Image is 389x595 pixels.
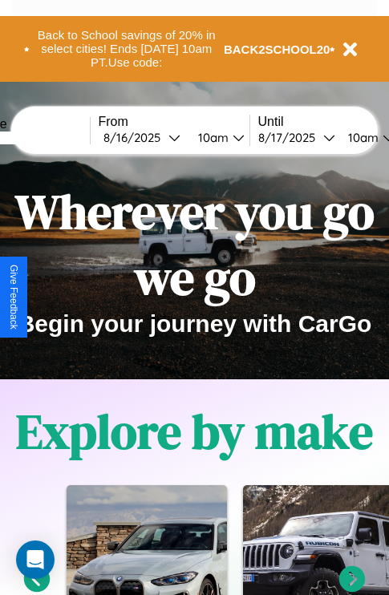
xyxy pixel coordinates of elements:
[258,130,323,145] div: 8 / 17 / 2025
[30,24,224,74] button: Back to School savings of 20% in select cities! Ends [DATE] 10am PT.Use code:
[16,399,373,464] h1: Explore by make
[8,265,19,330] div: Give Feedback
[16,540,55,579] div: Open Intercom Messenger
[99,129,185,146] button: 8/16/2025
[224,42,330,56] b: BACK2SCHOOL20
[185,129,249,146] button: 10am
[190,130,233,145] div: 10am
[103,130,168,145] div: 8 / 16 / 2025
[99,115,249,129] label: From
[340,130,383,145] div: 10am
